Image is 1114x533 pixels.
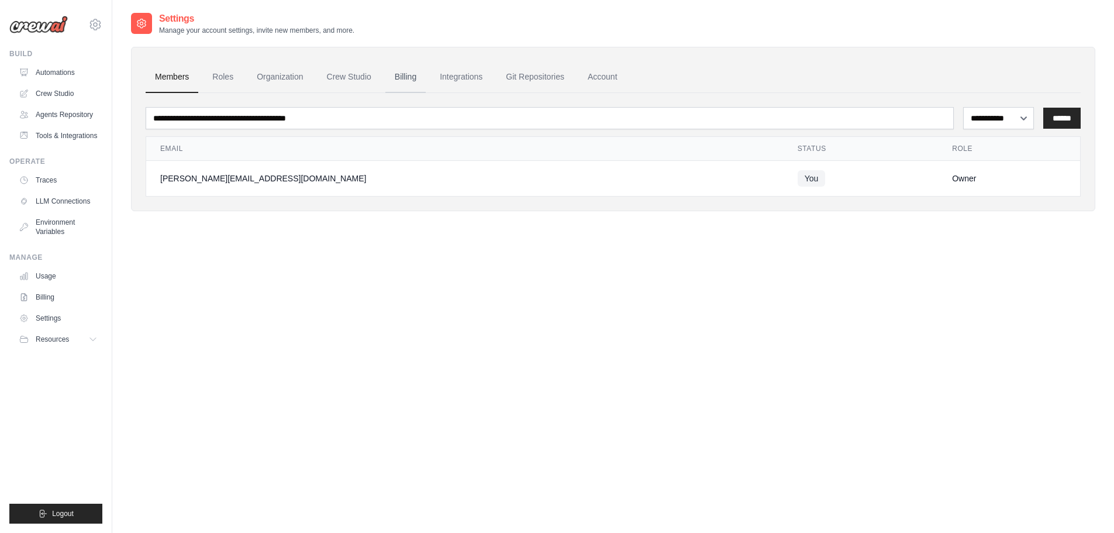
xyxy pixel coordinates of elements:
[14,105,102,124] a: Agents Repository
[203,61,243,93] a: Roles
[9,253,102,262] div: Manage
[52,509,74,518] span: Logout
[247,61,312,93] a: Organization
[14,192,102,211] a: LLM Connections
[952,173,1066,184] div: Owner
[14,288,102,307] a: Billing
[159,12,354,26] h2: Settings
[14,213,102,241] a: Environment Variables
[430,61,492,93] a: Integrations
[938,137,1080,161] th: Role
[14,309,102,328] a: Settings
[578,61,627,93] a: Account
[36,335,69,344] span: Resources
[385,61,426,93] a: Billing
[496,61,574,93] a: Git Repositories
[14,126,102,145] a: Tools & Integrations
[160,173,770,184] div: [PERSON_NAME][EMAIL_ADDRESS][DOMAIN_NAME]
[146,61,198,93] a: Members
[14,84,102,103] a: Crew Studio
[146,137,784,161] th: Email
[14,267,102,286] a: Usage
[9,16,68,33] img: Logo
[9,49,102,59] div: Build
[784,137,938,161] th: Status
[14,63,102,82] a: Automations
[159,26,354,35] p: Manage your account settings, invite new members, and more.
[9,157,102,166] div: Operate
[14,171,102,190] a: Traces
[9,504,102,524] button: Logout
[318,61,381,93] a: Crew Studio
[798,170,826,187] span: You
[14,330,102,349] button: Resources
